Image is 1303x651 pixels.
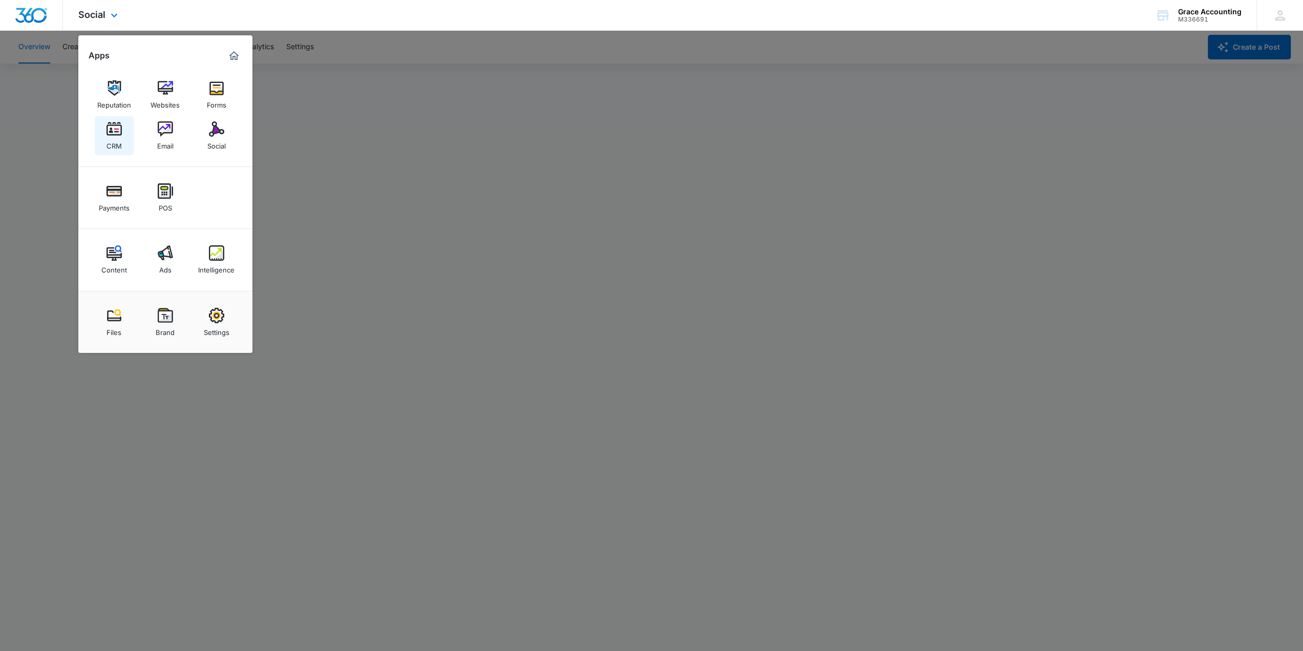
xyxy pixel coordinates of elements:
div: Files [106,323,121,337]
a: Email [146,116,185,155]
div: account id [1178,16,1242,23]
div: POS [159,199,172,212]
a: Social [197,116,236,155]
a: Forms [197,75,236,114]
div: Email [157,137,174,150]
div: Ads [159,261,172,274]
a: Brand [146,303,185,342]
div: Intelligence [198,261,234,274]
a: CRM [95,116,134,155]
div: Websites [151,96,180,109]
a: Payments [95,178,134,217]
a: Content [95,240,134,279]
div: Settings [204,323,229,337]
div: Forms [207,96,226,109]
div: account name [1178,8,1242,16]
h2: Apps [89,51,110,60]
a: Websites [146,75,185,114]
a: Ads [146,240,185,279]
a: Reputation [95,75,134,114]
a: POS [146,178,185,217]
div: Reputation [97,96,131,109]
a: Intelligence [197,240,236,279]
div: CRM [106,137,122,150]
a: Marketing 360® Dashboard [226,48,242,64]
a: Settings [197,303,236,342]
a: Files [95,303,134,342]
div: Brand [156,323,175,337]
div: Payments [99,199,130,212]
div: Content [101,261,127,274]
span: Social [78,9,105,20]
div: Social [207,137,226,150]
